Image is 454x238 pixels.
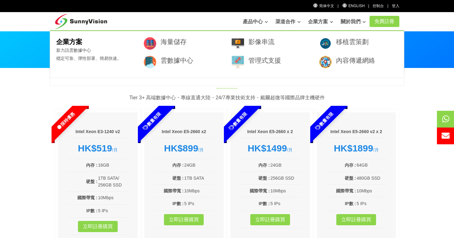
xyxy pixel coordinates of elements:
[56,48,121,61] span: 新力訊雲數據中心 穩定可靠、彈性部署、簡易快速。
[56,38,82,45] b: 企業方案
[125,95,178,147] span: 數量有限
[247,143,287,153] strong: HK$1499
[98,174,128,189] td: 1TB SATA/ 256GB SSD
[154,143,215,154] div: /月
[308,16,333,28] a: 企業方案
[184,200,214,207] td: 5 IPs
[232,56,244,68] img: 009-technical-support.png
[98,207,128,214] td: 5 IPs
[243,16,268,28] a: 產品中心
[67,143,128,154] div: /月
[164,188,184,193] b: 國際帶寬 :
[184,161,214,169] td: 24GB
[78,143,112,153] strong: HK$519
[356,174,387,182] td: 480GB SSD
[336,188,356,193] b: 國際帶寬 :
[259,201,270,206] b: IP數 :
[319,56,332,68] img: 005-location.png
[240,129,301,135] h6: Intel Xeon E5-2660 x 2
[86,208,98,213] b: IP數 :
[248,57,281,64] a: 管理式支援
[345,201,356,206] b: IP數 :
[39,95,92,147] span: 限時優惠
[232,37,244,50] img: 007-video-player.png
[270,200,301,207] td: 5 IPs
[345,163,356,168] b: 內存 :
[55,94,399,102] p: Tier 3+ 高端數據中心・專線直通大陸・24/7專業技術支持・戴爾超微等國際品牌主機硬件
[338,3,338,9] li: |
[270,187,301,195] td: 10Mbps
[172,176,184,181] b: 硬盤 :
[172,163,184,168] b: 內存 :
[345,176,356,181] b: 硬盤 :
[50,30,404,78] div: 企業方案
[326,129,387,135] h6: Intel Xeon E5-2660 v2 x 2
[212,95,264,147] span: 數量有限
[326,143,387,154] div: /月
[298,95,350,147] span: 數量有限
[161,38,187,45] a: 海量儲存
[258,176,270,181] b: 硬盤 :
[144,37,156,50] img: 001-data.png
[388,3,388,9] li: |
[319,37,332,50] img: flat-cloud-in-out.png
[154,129,215,135] h6: Intel Xeon E5-2660 x2
[368,3,369,9] li: |
[248,38,275,45] a: 影像串流
[98,194,128,201] td: 10Mbps
[67,129,128,135] h6: Intel Xeon E3-1240 v2
[184,174,214,182] td: 1TB SATA
[144,56,156,68] img: 003-server-1.png
[161,57,193,64] a: 雲數據中心
[275,16,301,28] a: 渠道合作
[98,161,128,169] td: 16GB
[250,214,290,225] a: 立即註冊購買
[356,200,387,207] td: 5 IPs
[336,38,369,45] a: 移植雲策劃
[250,188,270,193] b: 國際帶寬 :
[313,4,334,8] a: 简体中文
[77,195,98,200] b: 國際帶寬 :
[240,143,301,154] div: /月
[334,143,373,153] strong: HK$1899
[392,4,399,8] a: 登入
[356,161,387,169] td: 64GB
[258,163,270,168] b: 內存 :
[341,16,366,28] a: 關於我們
[270,174,301,182] td: 256GB SSD
[172,201,184,206] b: IP數 :
[336,57,375,64] a: 內容傳遞網絡
[164,214,204,225] a: 立即註冊購買
[336,214,376,225] a: 立即註冊購買
[164,143,198,153] strong: HK$899
[78,221,118,232] a: 立即註冊購買
[184,187,214,195] td: 10Mbps
[86,163,98,168] b: 內存 :
[342,4,365,8] a: English
[270,161,301,169] td: 24GB
[356,187,387,195] td: 10Mbps
[370,16,399,27] a: 免費註冊
[86,179,98,184] b: 硬盤 :
[373,4,384,8] a: 控制台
